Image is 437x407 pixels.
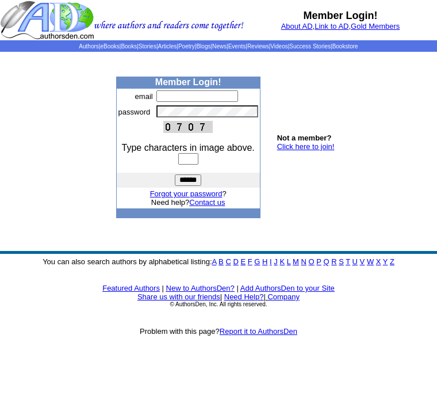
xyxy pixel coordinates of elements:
[267,292,300,301] a: Company
[140,327,297,336] font: Problem with this page?
[346,257,350,266] a: T
[315,22,348,31] a: Link to AD
[339,257,344,266] a: S
[212,43,227,50] a: News
[390,257,394,266] a: Z
[233,257,238,266] a: D
[155,77,221,87] b: Member Login!
[236,284,238,292] font: |
[323,257,329,266] a: Q
[351,22,400,31] a: Gold Members
[43,257,394,266] font: You can also search authors by alphabetical listing:
[228,43,246,50] a: Events
[79,43,98,50] a: Authors
[178,43,195,50] a: Poetry
[100,43,119,50] a: eBooks
[248,257,252,266] a: F
[274,257,278,266] a: J
[277,134,332,142] b: Not a member?
[118,108,151,116] font: password
[166,284,235,292] a: New to AuthorsDen?
[122,143,255,153] font: Type characters in image above.
[135,92,153,101] font: email
[293,257,299,266] a: M
[279,257,285,266] a: K
[224,292,264,301] a: Need Help?
[158,43,177,50] a: Articles
[225,257,231,266] a: C
[270,43,287,50] a: Videos
[102,284,160,292] a: Featured Authors
[270,257,272,266] a: I
[262,257,267,266] a: H
[316,257,321,266] a: P
[220,327,297,336] a: Report it to AuthorsDen
[309,257,315,266] a: O
[287,257,291,266] a: L
[331,257,336,266] a: R
[304,10,378,21] b: Member Login!
[212,257,217,266] a: A
[196,43,210,50] a: Blogs
[281,22,400,31] font: , ,
[220,292,222,301] font: |
[162,284,164,292] font: |
[240,284,335,292] a: Add AuthorsDen to your Site
[151,198,225,207] font: Need help?
[263,292,300,301] font: |
[150,189,227,198] font: ?
[170,301,267,307] font: © AuthorsDen, Inc. All rights reserved.
[360,257,365,266] a: V
[281,22,313,31] a: About AD
[376,257,381,266] a: X
[352,257,358,266] a: U
[139,43,156,50] a: Stories
[301,257,306,266] a: N
[383,257,388,266] a: Y
[150,189,223,198] a: Forgot your password
[289,43,331,50] a: Success Stories
[189,198,225,207] a: Contact us
[332,43,358,50] a: Bookstore
[163,121,213,133] img: This Is CAPTCHA Image
[367,257,374,266] a: W
[137,292,220,301] a: Share us with our friends
[247,43,269,50] a: Reviews
[277,142,335,151] a: Click here to join!
[79,43,358,50] span: | | | | | | | | | | | |
[240,257,246,266] a: E
[121,43,137,50] a: Books
[218,257,224,266] a: B
[254,257,260,266] a: G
